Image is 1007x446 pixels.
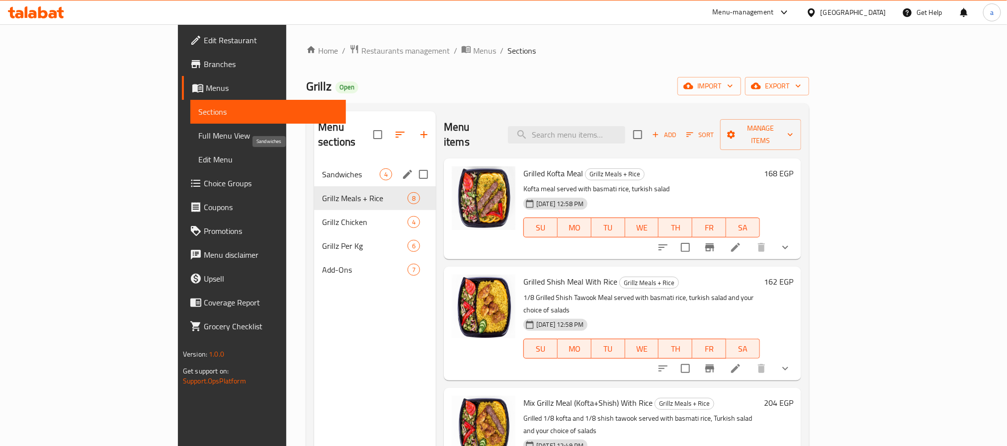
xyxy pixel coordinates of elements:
span: Select section [627,124,648,145]
span: Grillz Meals + Rice [586,168,644,180]
span: Full Menu View [198,130,338,142]
span: Branches [204,58,338,70]
span: 4 [380,170,392,179]
span: Add item [648,127,680,143]
button: edit [400,167,415,182]
span: TH [663,221,688,235]
h6: 162 EGP [764,275,793,289]
span: 4 [408,218,420,227]
a: Full Menu View [190,124,346,148]
div: Grillz Chicken4 [314,210,436,234]
div: [GEOGRAPHIC_DATA] [821,7,886,18]
span: Open [336,83,358,91]
button: show more [773,357,797,380]
span: FR [696,221,722,235]
span: Mix Grillz Meal (Kofta+Shish) With Rice [523,395,653,410]
span: Menu disclaimer [204,249,338,261]
span: SU [528,221,554,235]
li: / [500,45,503,57]
nav: Menu sections [314,158,436,286]
span: [DATE] 12:58 PM [532,320,587,329]
span: Version: [183,348,207,361]
button: FR [692,218,726,237]
span: TU [595,342,621,356]
span: Menus [206,82,338,94]
div: Grillz Meals + Rice8 [314,186,436,210]
span: Grillz Chicken [322,216,408,228]
span: Sort sections [388,123,412,147]
button: export [745,77,809,95]
h6: 168 EGP [764,166,793,180]
button: delete [750,235,773,259]
button: Add [648,127,680,143]
img: Grilled Shish Meal With Rice [452,275,515,338]
button: SU [523,339,558,359]
span: Grillz Meals + Rice [620,277,678,289]
span: Sort [686,129,714,141]
span: TU [595,221,621,235]
button: sort-choices [651,235,675,259]
span: Edit Restaurant [204,34,338,46]
input: search [508,126,625,144]
a: Coverage Report [182,291,346,314]
span: Edit Menu [198,153,338,165]
span: 6 [408,241,420,251]
div: items [408,264,420,276]
span: WE [629,221,655,235]
p: 1/8 Grilled Shish Tawook Meal served with basmati rice, turkish salad and your choice of salads [523,292,760,316]
p: Grilled 1/8 kofta and 1/8 shish tawook served with basmati rice, Turkish salad and your choice of... [523,412,760,437]
button: TH [659,218,692,237]
h6: 204 EGP [764,396,793,410]
span: 1.0.0 [209,348,224,361]
button: SA [726,339,760,359]
span: Coupons [204,201,338,213]
button: MO [558,218,591,237]
nav: breadcrumb [306,44,809,57]
span: Sort items [680,127,720,143]
a: Edit Menu [190,148,346,171]
button: Add section [412,123,436,147]
button: show more [773,235,797,259]
h2: Menu items [444,120,496,149]
span: Manage items [728,122,793,147]
button: Sort [684,127,716,143]
div: Open [336,81,358,93]
button: FR [692,339,726,359]
span: Select to update [675,358,696,379]
span: SU [528,342,554,356]
span: 8 [408,194,420,203]
div: items [408,192,420,204]
div: Grillz Per Kg6 [314,234,436,258]
a: Edit menu item [730,363,742,374]
span: export [753,80,801,92]
button: TU [591,339,625,359]
span: 7 [408,265,420,275]
span: Add [651,129,677,141]
span: Grilled Shish Meal With Rice [523,274,617,289]
span: Add-Ons [322,264,408,276]
span: Coverage Report [204,297,338,308]
a: Choice Groups [182,171,346,195]
p: Kofta meal served with basmati rice, turkish salad [523,183,760,195]
span: Grilled Kofta Meal [523,166,583,181]
svg: Show Choices [779,241,791,253]
button: delete [750,357,773,380]
span: SA [730,221,756,235]
span: FR [696,342,722,356]
span: Grillz Meals + Rice [655,398,714,409]
button: WE [625,339,659,359]
span: Menus [473,45,496,57]
div: items [408,240,420,252]
button: import [677,77,741,95]
span: MO [562,221,587,235]
div: Grillz Meals + Rice [585,168,645,180]
button: WE [625,218,659,237]
span: Promotions [204,225,338,237]
div: Sandwiches4edit [314,162,436,186]
a: Edit menu item [730,241,742,253]
button: Branch-specific-item [698,357,722,380]
span: a [990,7,994,18]
div: Grillz Meals + Rice [619,277,679,289]
a: Support.OpsPlatform [183,374,246,387]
